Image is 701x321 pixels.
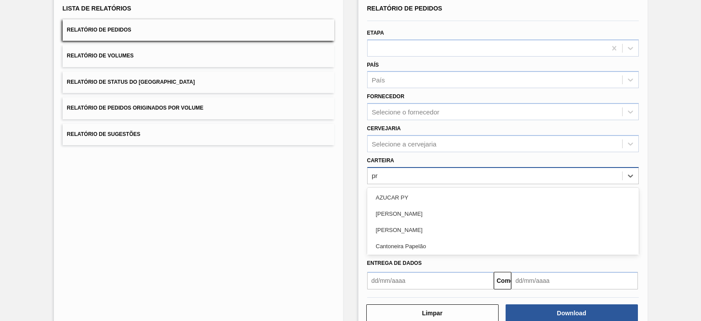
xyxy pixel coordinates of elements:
font: Fornecedor [367,93,404,100]
font: Download [557,310,586,317]
font: Comeu [497,277,517,284]
button: Relatório de Volumes [63,45,334,67]
font: País [367,62,379,68]
font: Limpar [422,310,443,317]
font: Etapa [367,30,384,36]
button: Comeu [494,272,511,289]
button: Relatório de Status do [GEOGRAPHIC_DATA] [63,71,334,93]
font: Carteira [367,157,394,164]
font: Entrega de dados [367,260,422,266]
button: Relatório de Pedidos [63,19,334,41]
font: Cervejaria [367,125,401,132]
font: AZUCAR PY [376,194,408,201]
font: [PERSON_NAME] [376,210,423,217]
font: Relatório de Pedidos Originados por Volume [67,105,204,111]
button: Relatório de Sugestões [63,124,334,145]
font: Relatório de Pedidos [367,5,443,12]
font: Selecione a cervejaria [372,140,437,147]
font: Relatório de Pedidos [67,27,131,33]
font: Relatório de Sugestões [67,131,141,137]
font: Lista de Relatórios [63,5,131,12]
button: Relatório de Pedidos Originados por Volume [63,97,334,119]
font: Selecione o fornecedor [372,108,439,116]
font: [PERSON_NAME] [376,227,423,233]
font: País [372,76,385,84]
font: Cantoneira Papelão [376,243,426,250]
input: dd/mm/aaaa [367,272,494,289]
font: Relatório de Volumes [67,53,134,59]
input: dd/mm/aaaa [511,272,638,289]
font: Relatório de Status do [GEOGRAPHIC_DATA] [67,79,195,85]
